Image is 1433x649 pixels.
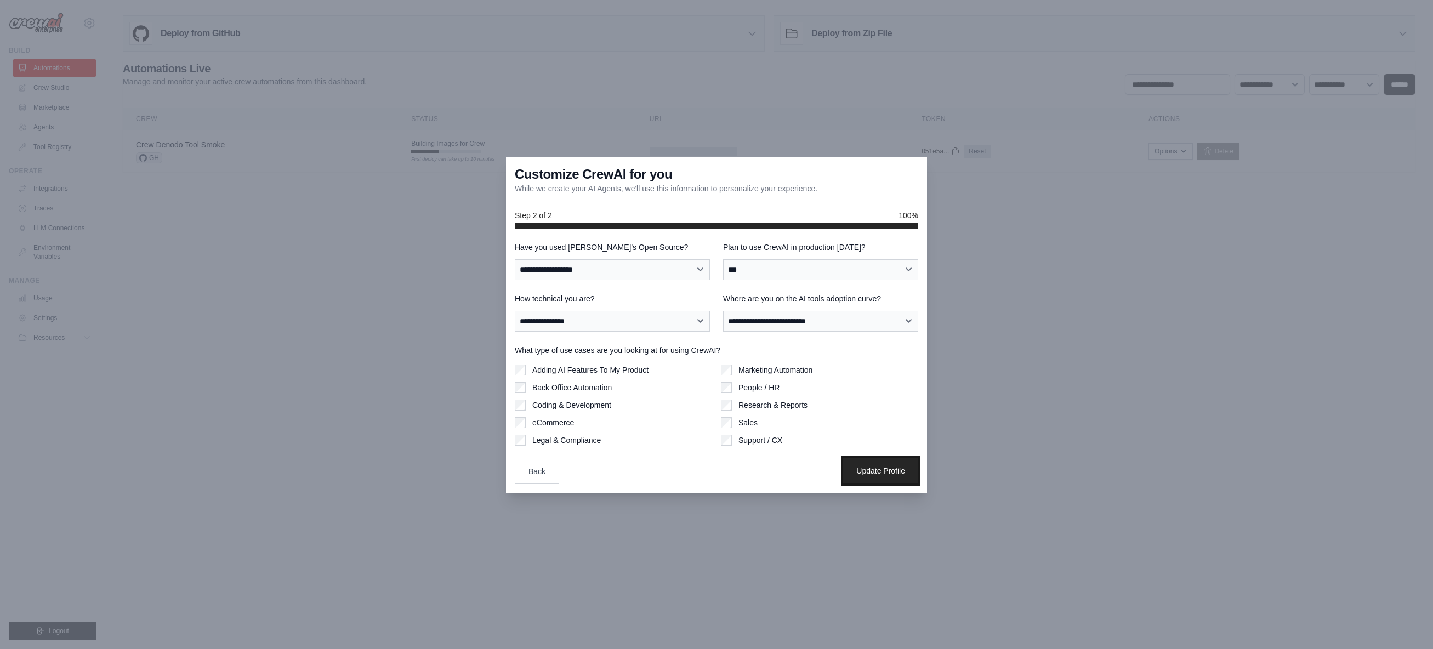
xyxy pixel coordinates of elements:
label: Where are you on the AI tools adoption curve? [723,293,918,304]
label: Coding & Development [532,400,611,411]
h3: Customize CrewAI for you [515,166,672,183]
button: Update Profile [843,458,918,483]
span: Step 2 of 2 [515,210,552,221]
label: Have you used [PERSON_NAME]'s Open Source? [515,242,710,253]
label: Sales [738,417,758,428]
label: What type of use cases are you looking at for using CrewAI? [515,345,918,356]
label: Legal & Compliance [532,435,601,446]
label: Support / CX [738,435,782,446]
label: People / HR [738,382,780,393]
iframe: Chat Widget [1378,596,1433,649]
button: Back [515,459,559,484]
span: 100% [899,210,918,221]
label: Adding AI Features To My Product [532,365,649,375]
label: Research & Reports [738,400,808,411]
label: Back Office Automation [532,382,612,393]
label: eCommerce [532,417,574,428]
label: Plan to use CrewAI in production [DATE]? [723,242,918,253]
p: While we create your AI Agents, we'll use this information to personalize your experience. [515,183,817,194]
label: Marketing Automation [738,365,812,375]
label: How technical you are? [515,293,710,304]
